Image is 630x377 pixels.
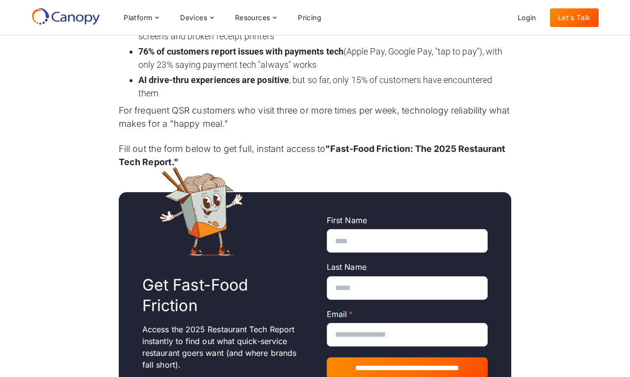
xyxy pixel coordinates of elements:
span: First Name [327,215,367,225]
a: Pricing [290,8,329,27]
p: Fill out the form below to get full, instant access to [119,142,511,169]
li: , but so far, only 15% of customers have encountered them [138,73,511,100]
p: Access the 2025 Restaurant Tech Report instantly to find out what quick-service restaurant goers ... [142,323,303,371]
div: Platform [116,8,166,28]
strong: AI drive-thru experiences are positive [138,75,289,85]
div: Resources [235,14,270,21]
p: For frequent QSR customers who visit three or more times per week, technology reliability what ma... [119,104,511,130]
span: Email [327,309,347,319]
h2: Get Fast-Food Friction [142,275,303,316]
div: Resources [227,8,284,28]
div: Devices [172,8,221,28]
li: (Apple Pay, Google Pay, "tap to pay"), with only 23% saying payment tech "always" works [138,45,511,71]
div: Platform [124,14,152,21]
a: Let's Talk [550,8,599,27]
a: Login [510,8,544,27]
span: Last Name [327,262,367,272]
div: Devices [180,14,207,21]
